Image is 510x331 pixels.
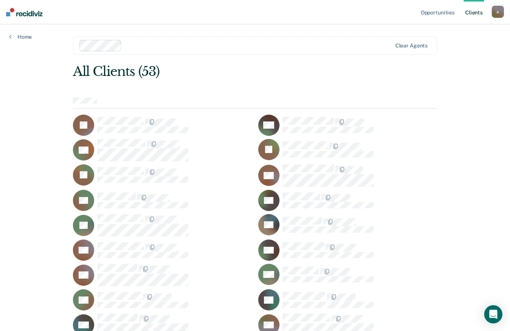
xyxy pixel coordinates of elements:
div: Clear agents [395,43,428,49]
button: e [492,6,504,18]
img: Recidiviz [6,8,43,16]
div: All Clients (53) [73,64,364,79]
a: Home [9,33,32,40]
div: Open Intercom Messenger [484,305,502,323]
